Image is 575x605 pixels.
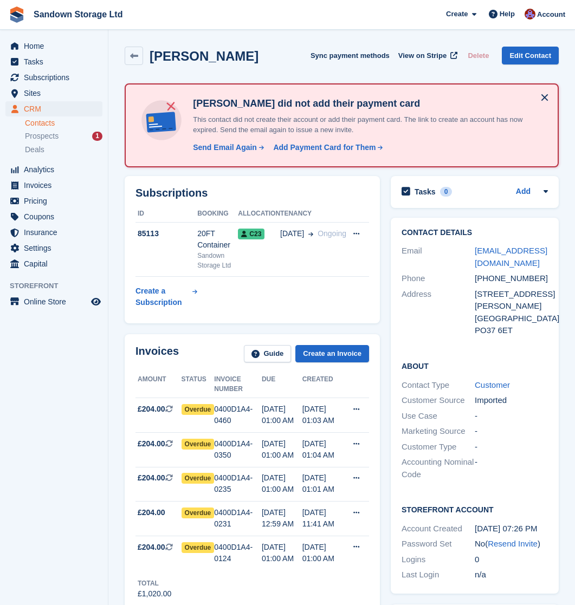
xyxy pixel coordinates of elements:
[537,9,565,20] span: Account
[138,507,165,518] span: £204.00
[135,371,182,398] th: Amount
[5,294,102,309] a: menu
[402,425,475,438] div: Marketing Source
[214,438,262,461] div: 0400D1A4-0350
[197,205,238,223] th: Booking
[402,272,475,285] div: Phone
[138,588,171,600] div: £1,020.00
[24,162,89,177] span: Analytics
[311,47,390,64] button: Sync payment methods
[189,114,545,135] p: This contact did not create their account or add their payment card. The link to create an accoun...
[5,209,102,224] a: menu
[402,504,548,515] h2: Storefront Account
[262,404,302,426] div: [DATE] 01:00 AM
[135,228,197,239] div: 85113
[280,205,346,223] th: Tenancy
[475,380,510,389] a: Customer
[135,187,369,199] h2: Subscriptions
[89,295,102,308] a: Preview store
[138,542,165,553] span: £204.00
[475,246,547,268] a: [EMAIL_ADDRESS][DOMAIN_NAME]
[402,245,475,269] div: Email
[402,288,475,337] div: Address
[24,70,89,85] span: Subscriptions
[446,9,468,19] span: Create
[5,225,102,240] a: menu
[138,578,171,588] div: Total
[440,187,453,197] div: 0
[29,5,127,23] a: Sandown Storage Ltd
[394,47,460,64] a: View on Stripe
[318,229,346,238] span: Ongoing
[463,47,493,64] button: Delete
[262,472,302,495] div: [DATE] 01:00 AM
[5,178,102,193] a: menu
[182,371,215,398] th: Status
[402,538,475,550] div: Password Set
[402,360,548,371] h2: About
[525,9,535,19] img: Chloe Lovelock-Brown
[24,294,89,309] span: Online Store
[197,228,238,251] div: 20FT Container
[214,507,262,530] div: 0400D1A4-0231
[9,6,25,23] img: stora-icon-8386f47178a22dfd0bd8f6a31ec36ba5ce8667c1dd55bd0f319d3a0aa187defe.svg
[516,186,531,198] a: Add
[139,97,184,143] img: no-card-linked-e7822e413c904bf8b177c4d89f31251c4716f9871600ec3ca5bfc59e148c83f4.svg
[24,178,89,193] span: Invoices
[24,101,89,116] span: CRM
[25,118,102,128] a: Contacts
[5,70,102,85] a: menu
[262,438,302,461] div: [DATE] 01:00 AM
[485,539,540,548] span: ( )
[475,313,548,325] div: [GEOGRAPHIC_DATA]
[302,472,346,495] div: [DATE] 01:01 AM
[24,256,89,271] span: Capital
[150,49,259,63] h2: [PERSON_NAME]
[475,538,548,550] div: No
[295,345,369,363] a: Create an Invoice
[475,425,548,438] div: -
[280,228,304,239] span: [DATE]
[244,345,292,363] a: Guide
[402,410,475,422] div: Use Case
[182,439,215,450] span: Overdue
[475,410,548,422] div: -
[302,438,346,461] div: [DATE] 01:04 AM
[488,539,538,548] a: Resend Invite
[138,472,165,484] span: £204.00
[92,132,102,141] div: 1
[25,131,59,141] span: Prospects
[402,394,475,407] div: Customer Source
[415,187,436,197] h2: Tasks
[182,508,215,518] span: Overdue
[189,97,545,110] h4: [PERSON_NAME] did not add their payment card
[302,371,346,398] th: Created
[25,131,102,142] a: Prospects 1
[262,507,302,530] div: [DATE] 12:59 AM
[262,371,302,398] th: Due
[182,473,215,484] span: Overdue
[5,256,102,271] a: menu
[302,542,346,564] div: [DATE] 01:00 AM
[475,569,548,581] div: n/a
[5,38,102,54] a: menu
[269,142,384,153] a: Add Payment Card for Them
[262,542,302,564] div: [DATE] 01:00 AM
[135,281,197,313] a: Create a Subscription
[5,54,102,69] a: menu
[214,371,262,398] th: Invoice number
[475,324,548,337] div: PO37 6ET
[193,142,257,153] div: Send Email Again
[24,54,89,69] span: Tasks
[475,272,548,285] div: [PHONE_NUMBER]
[402,229,548,237] h2: Contact Details
[5,193,102,209] a: menu
[24,193,89,209] span: Pricing
[24,86,89,101] span: Sites
[135,205,197,223] th: ID
[475,394,548,407] div: Imported
[182,542,215,553] span: Overdue
[402,523,475,535] div: Account Created
[402,456,475,480] div: Accounting Nominal Code
[214,542,262,564] div: 0400D1A4-0124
